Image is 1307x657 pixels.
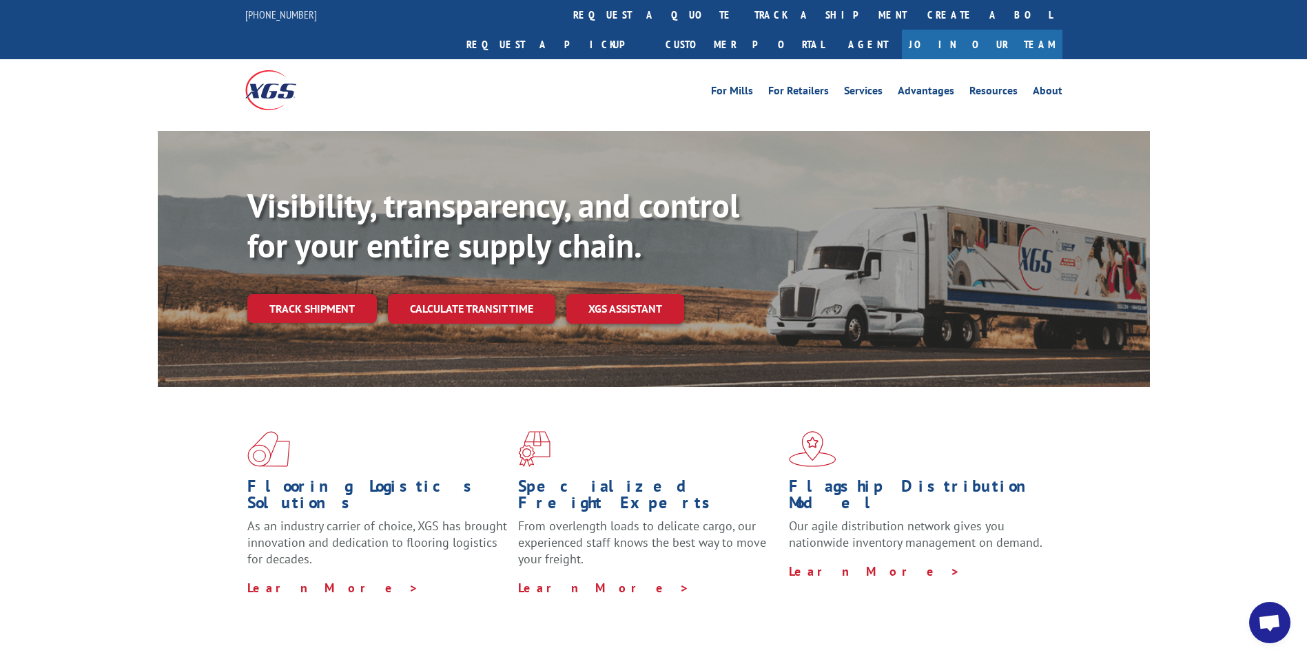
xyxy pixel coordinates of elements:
[518,518,779,579] p: From overlength loads to delicate cargo, our experienced staff knows the best way to move your fr...
[518,431,550,467] img: xgs-icon-focused-on-flooring-red
[844,85,883,101] a: Services
[247,431,290,467] img: xgs-icon-total-supply-chain-intelligence-red
[1033,85,1062,101] a: About
[245,8,317,21] a: [PHONE_NUMBER]
[388,294,555,324] a: Calculate transit time
[969,85,1018,101] a: Resources
[247,478,508,518] h1: Flooring Logistics Solutions
[711,85,753,101] a: For Mills
[789,518,1042,550] span: Our agile distribution network gives you nationwide inventory management on demand.
[566,294,684,324] a: XGS ASSISTANT
[789,431,836,467] img: xgs-icon-flagship-distribution-model-red
[902,30,1062,59] a: Join Our Team
[247,518,507,567] span: As an industry carrier of choice, XGS has brought innovation and dedication to flooring logistics...
[1249,602,1290,643] div: Open chat
[247,580,419,596] a: Learn More >
[518,478,779,518] h1: Specialized Freight Experts
[456,30,655,59] a: Request a pickup
[247,184,739,267] b: Visibility, transparency, and control for your entire supply chain.
[834,30,902,59] a: Agent
[789,478,1049,518] h1: Flagship Distribution Model
[518,580,690,596] a: Learn More >
[655,30,834,59] a: Customer Portal
[768,85,829,101] a: For Retailers
[247,294,377,323] a: Track shipment
[789,563,960,579] a: Learn More >
[898,85,954,101] a: Advantages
